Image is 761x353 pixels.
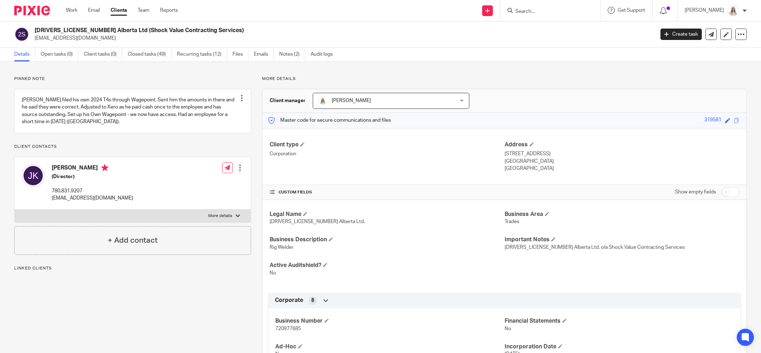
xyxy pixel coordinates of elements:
[505,343,734,351] h4: Incorporation Date
[279,47,305,61] a: Notes (2)
[84,47,122,61] a: Client tasks (0)
[704,116,721,125] div: 319581
[14,6,50,15] img: Pixie
[270,271,276,276] span: No
[505,317,734,325] h4: Financial Statements
[318,96,327,105] img: Headshot%2011-2024%20white%20background%20square%202.JPG
[685,7,724,14] p: [PERSON_NAME]
[505,326,511,331] span: No
[505,158,739,165] p: [GEOGRAPHIC_DATA]
[177,47,227,61] a: Recurring tasks (12)
[14,47,35,61] a: Details
[505,141,739,148] h4: Address
[311,297,314,304] span: 8
[108,235,158,246] h4: + Add contact
[52,195,133,202] p: [EMAIL_ADDRESS][DOMAIN_NAME]
[270,190,504,195] h4: CUSTOM FIELDS
[262,76,747,82] p: More details
[52,187,133,195] p: 780.831.9207
[160,7,178,14] a: Reports
[270,150,504,157] p: Corporation
[618,8,645,13] span: Get Support
[311,47,338,61] a: Audit logs
[505,150,739,157] p: [STREET_ADDRESS]
[22,164,45,187] img: svg%3E
[52,173,133,180] h5: (Director)
[275,317,504,325] h4: Business Number
[14,144,251,150] p: Client contacts
[270,97,306,104] h3: Client manager
[270,245,293,250] span: Rig Welder
[332,98,371,103] span: [PERSON_NAME]
[727,5,739,16] img: Headshot%2011-2024%20white%20background%20square%202.JPG
[270,219,365,224] span: [DRIVERS_LICENSE_NUMBER] Alberta Ltd.
[66,7,77,14] a: Work
[35,27,527,34] h2: [DRIVERS_LICENSE_NUMBER] Alberta Ltd (Shock Value Contracting Services)
[505,245,685,250] span: [DRIVERS_LICENSE_NUMBER] Alberta Ltd. o/a Shock Value Contracting Services
[14,266,251,271] p: Linked clients
[111,7,127,14] a: Clients
[14,76,251,82] p: Pinned note
[660,29,702,40] a: Create task
[270,262,504,269] h4: Active Auditshield?
[505,236,739,243] h4: Important Notes
[14,27,29,42] img: svg%3E
[138,7,149,14] a: Team
[270,141,504,148] h4: Client type
[270,211,504,218] h4: Legal Name
[233,47,249,61] a: Files
[52,164,133,173] h4: [PERSON_NAME]
[275,343,504,351] h4: Ad-Hoc
[505,211,739,218] h4: Business Area
[41,47,78,61] a: Open tasks (0)
[675,188,716,196] label: Show empty fields
[128,47,172,61] a: Closed tasks (49)
[505,165,739,172] p: [GEOGRAPHIC_DATA]
[275,297,303,304] span: Corporate
[268,117,391,124] p: Master code for secure communications and files
[505,219,519,224] span: Trades
[101,164,108,171] i: Primary
[270,236,504,243] h4: Business Description
[208,213,232,219] p: More details
[515,9,579,15] input: Search
[254,47,274,61] a: Emails
[275,326,301,331] span: 720977685
[88,7,100,14] a: Email
[35,35,650,42] p: [EMAIL_ADDRESS][DOMAIN_NAME]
